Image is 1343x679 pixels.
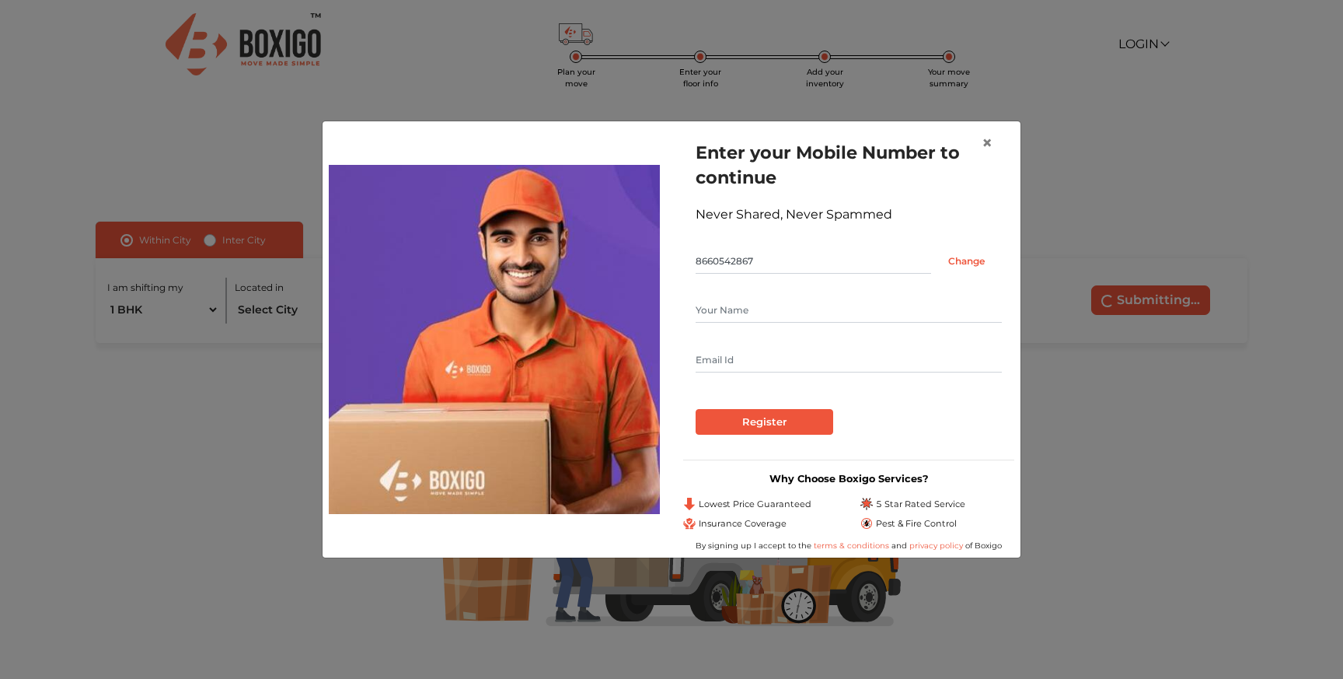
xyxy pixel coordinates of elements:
[969,121,1005,165] button: Close
[696,249,931,274] input: Mobile No
[699,498,811,511] span: Lowest Price Guaranteed
[907,541,965,551] a: privacy policy
[696,140,1002,190] h1: Enter your Mobile Number to continue
[696,298,1002,323] input: Your Name
[699,517,787,530] span: Insurance Coverage
[696,409,833,436] input: Register
[982,131,992,154] span: ×
[814,541,891,551] a: terms & conditions
[696,348,1002,373] input: Email Id
[876,517,957,530] span: Pest & Fire Control
[876,498,965,511] span: 5 Star Rated Service
[931,249,1002,274] input: Change
[683,473,1014,485] h3: Why Choose Boxigo Services?
[683,540,1014,551] div: By signing up I accept to the and of Boxigo
[696,205,1002,224] div: Never Shared, Never Spammed
[329,165,660,513] img: relocation-img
